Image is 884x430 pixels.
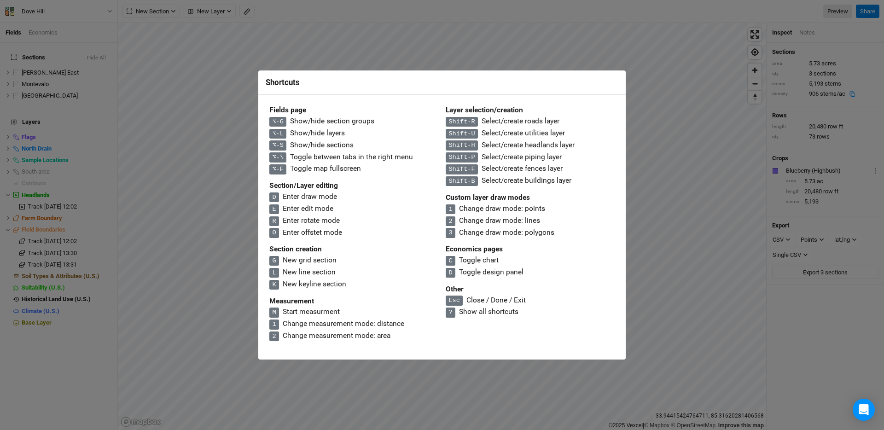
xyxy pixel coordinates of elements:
[446,140,478,150] kbd: Shift-H
[446,268,455,278] kbd: D
[482,164,563,173] span: Select/create fences layer
[269,204,279,214] kbd: E
[446,117,478,127] kbd: Shift-R
[269,308,279,317] kbd: M
[446,245,615,254] h4: Economics pages
[446,106,615,115] h4: Layer selection/creation
[459,268,523,276] span: Toggle design panel
[482,117,559,125] span: Select/create roads layer
[269,129,286,139] kbd: ⌥-L
[459,256,499,264] span: Toggle chart
[446,176,478,186] kbd: Shift-B
[290,129,345,137] span: Show/hide layers
[283,280,346,288] span: New keyline section
[283,256,337,264] span: New grid section
[459,204,545,213] span: Change draw mode: points
[466,296,526,304] span: Close / Done / Exit
[482,176,571,185] span: Select/create buildings layer
[269,181,438,190] h4: Section/Layer editing
[482,129,565,137] span: Select/create utilities layer
[482,141,575,149] span: Select/create headlands layer
[459,308,518,316] span: Show all shortcuts
[266,78,300,87] h2: Shortcuts
[269,331,279,341] kbd: 2
[283,216,340,225] span: Enter rotate mode
[482,153,562,161] span: Select/create piping layer
[446,256,455,266] kbd: C
[269,268,279,278] kbd: L
[446,216,455,226] kbd: 2
[269,228,279,238] kbd: O
[269,192,279,202] kbd: D
[290,117,374,125] span: Show/hide section groups
[269,320,279,329] kbd: 1
[283,320,404,328] span: Change measurement mode: distance
[283,192,337,201] span: Enter draw mode
[283,228,342,237] span: Enter offstet mode
[446,152,478,162] kbd: Shift-P
[269,117,286,127] kbd: ⌥-G
[283,204,333,213] span: Enter edit mode
[269,280,279,290] kbd: K
[269,245,438,254] h4: Section creation
[283,331,390,340] span: Change measurement mode: area
[446,193,615,202] h4: Custom layer draw modes
[446,285,615,294] h4: Other
[446,296,463,305] kbd: Esc
[290,153,413,161] span: Toggle between tabs in the right menu
[269,164,286,174] kbd: ⌥-F
[446,228,455,238] kbd: 3
[446,164,478,174] kbd: Shift-F
[459,216,540,225] span: Change draw mode: lines
[269,140,286,150] kbd: ⌥-S
[446,129,478,139] kbd: Shift-U
[290,164,361,173] span: Toggle map fullscreen
[269,256,279,266] kbd: G
[269,152,286,162] kbd: ⌥-\
[853,399,875,421] div: Open Intercom Messenger
[446,308,455,317] kbd: ?
[446,204,455,214] kbd: 1
[283,308,340,316] span: Start measurment
[269,297,438,306] h4: Measurement
[269,106,438,115] h4: Fields page
[290,141,354,149] span: Show/hide sections
[283,268,336,276] span: New line section
[269,216,279,226] kbd: R
[459,228,554,237] span: Change draw mode: polygons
